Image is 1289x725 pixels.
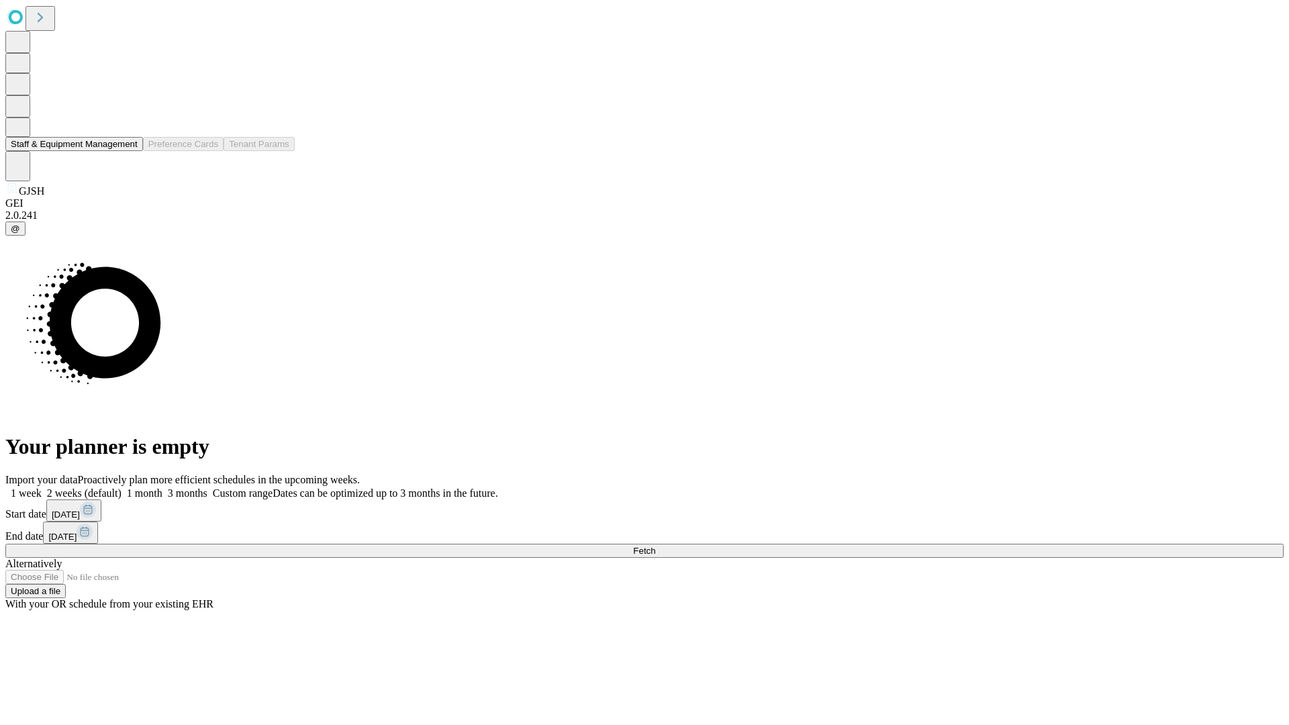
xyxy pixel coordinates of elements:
button: Staff & Equipment Management [5,137,143,151]
button: Upload a file [5,584,66,598]
span: GJSH [19,185,44,197]
span: Alternatively [5,558,62,569]
div: End date [5,522,1284,544]
span: 1 week [11,487,42,499]
span: Import your data [5,474,78,485]
div: GEI [5,197,1284,209]
button: @ [5,222,26,236]
span: Dates can be optimized up to 3 months in the future. [273,487,497,499]
button: [DATE] [43,522,98,544]
span: With your OR schedule from your existing EHR [5,598,213,610]
span: 1 month [127,487,162,499]
span: 2 weeks (default) [47,487,122,499]
button: Preference Cards [143,137,224,151]
div: 2.0.241 [5,209,1284,222]
h1: Your planner is empty [5,434,1284,459]
div: Start date [5,499,1284,522]
span: Proactively plan more efficient schedules in the upcoming weeks. [78,474,360,485]
span: 3 months [168,487,207,499]
span: @ [11,224,20,234]
button: Tenant Params [224,137,295,151]
span: [DATE] [52,510,80,520]
button: Fetch [5,544,1284,558]
span: Custom range [213,487,273,499]
span: [DATE] [48,532,77,542]
span: Fetch [633,546,655,556]
button: [DATE] [46,499,101,522]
